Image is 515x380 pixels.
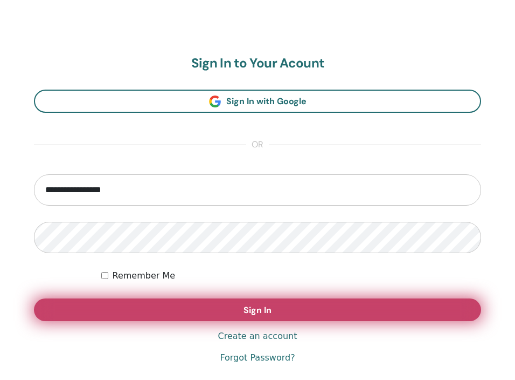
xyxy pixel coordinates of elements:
[246,139,269,152] span: or
[226,96,307,107] span: Sign In with Google
[101,269,482,282] div: Keep me authenticated indefinitely or until I manually logout
[34,298,481,321] button: Sign In
[220,351,295,364] a: Forgot Password?
[34,90,481,113] a: Sign In with Google
[243,304,272,316] span: Sign In
[34,56,481,71] h2: Sign In to Your Acount
[218,330,297,343] a: Create an account
[113,269,176,282] label: Remember Me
